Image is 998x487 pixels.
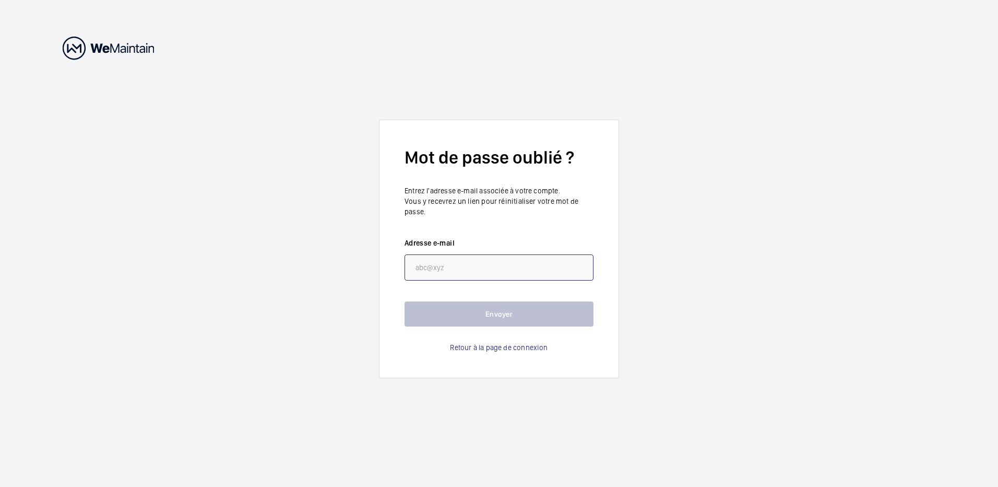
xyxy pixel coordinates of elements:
[405,254,593,281] input: abc@xyz
[405,145,593,170] h2: Mot de passe oublié ?
[405,185,593,217] p: Entrez l'adresse e-mail associée à votre compte. Vous y recevrez un lien pour réinitialiser votre...
[405,302,593,327] button: Envoyer
[450,342,548,353] a: Retour à la page de connexion
[405,238,593,248] label: Adresse e-mail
